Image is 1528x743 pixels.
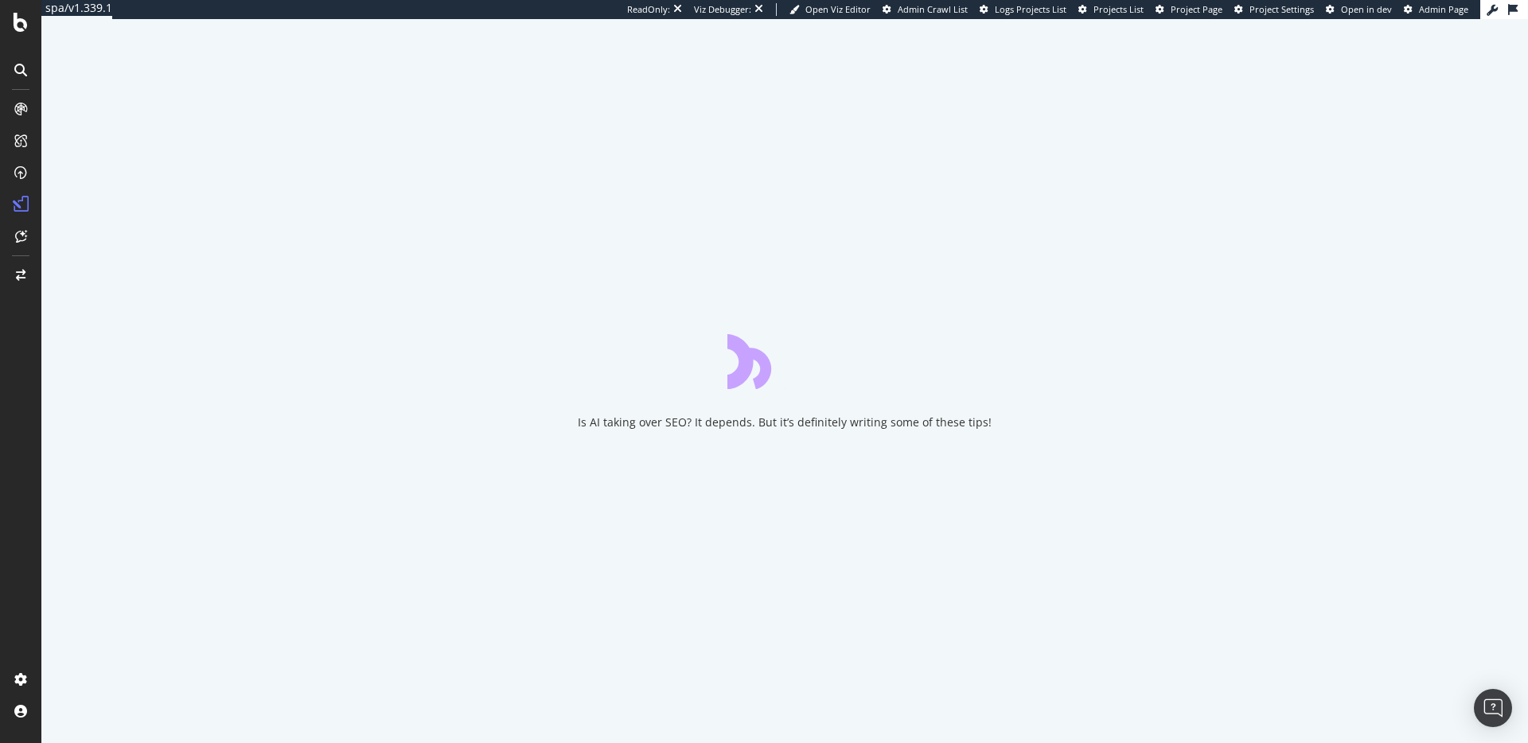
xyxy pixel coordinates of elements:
[727,332,842,389] div: animation
[694,3,751,16] div: Viz Debugger:
[789,3,871,16] a: Open Viz Editor
[1419,3,1468,15] span: Admin Page
[627,3,670,16] div: ReadOnly:
[1156,3,1222,16] a: Project Page
[1078,3,1144,16] a: Projects List
[883,3,968,16] a: Admin Crawl List
[1093,3,1144,15] span: Projects List
[980,3,1066,16] a: Logs Projects List
[1249,3,1314,15] span: Project Settings
[1404,3,1468,16] a: Admin Page
[898,3,968,15] span: Admin Crawl List
[1326,3,1392,16] a: Open in dev
[1474,689,1512,727] div: Open Intercom Messenger
[1171,3,1222,15] span: Project Page
[1234,3,1314,16] a: Project Settings
[1341,3,1392,15] span: Open in dev
[805,3,871,15] span: Open Viz Editor
[578,414,992,430] div: Is AI taking over SEO? It depends. But it’s definitely writing some of these tips!
[995,3,1066,15] span: Logs Projects List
